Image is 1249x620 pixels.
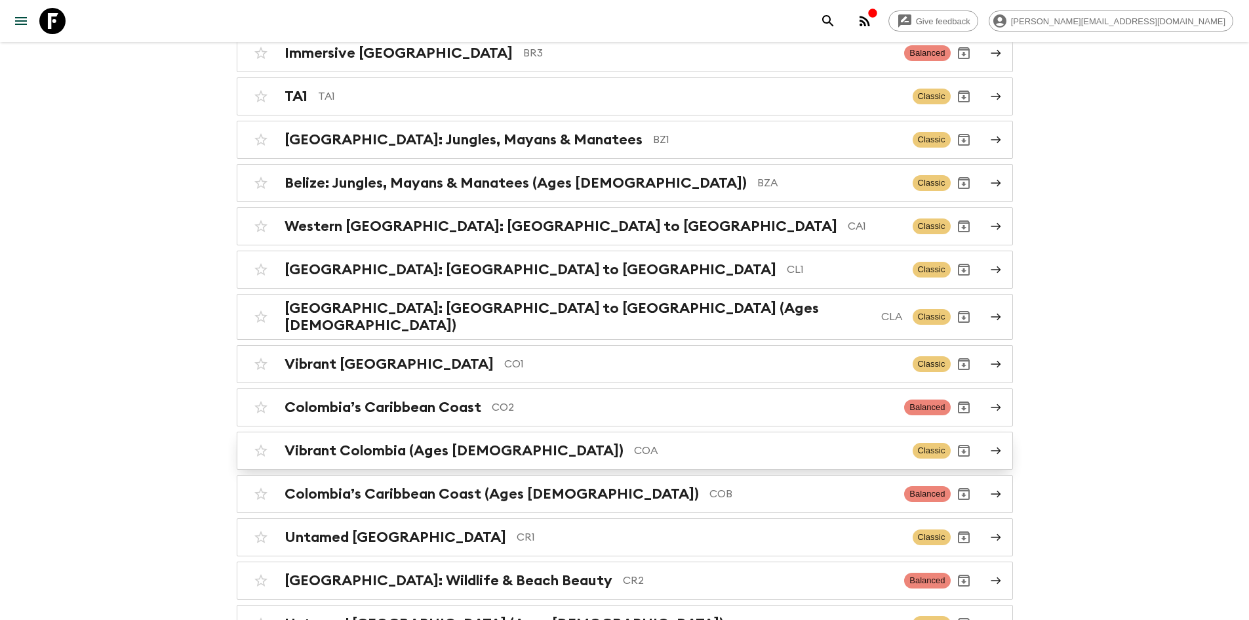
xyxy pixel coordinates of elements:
a: [GEOGRAPHIC_DATA]: Wildlife & Beach BeautyCR2BalancedArchive [237,562,1013,600]
button: Archive [951,257,977,283]
p: CA1 [848,218,902,234]
p: COB [709,486,894,502]
h2: Colombia’s Caribbean Coast (Ages [DEMOGRAPHIC_DATA]) [285,486,699,503]
h2: TA1 [285,88,307,105]
button: menu [8,8,34,34]
a: Belize: Jungles, Mayans & Manatees (Ages [DEMOGRAPHIC_DATA])BZAClassicArchive [237,164,1013,202]
p: COA [634,443,902,459]
button: Archive [951,481,977,507]
p: CO1 [504,356,902,372]
p: CR1 [517,529,902,545]
button: Archive [951,524,977,550]
span: Classic [913,175,951,191]
span: Classic [913,89,951,104]
span: Classic [913,309,951,325]
span: Classic [913,218,951,234]
p: BZA [757,175,902,191]
button: Archive [951,304,977,330]
button: Archive [951,170,977,196]
button: Archive [951,351,977,377]
h2: Belize: Jungles, Mayans & Manatees (Ages [DEMOGRAPHIC_DATA]) [285,175,747,192]
button: search adventures [815,8,841,34]
a: TA1TA1ClassicArchive [237,77,1013,115]
span: Balanced [904,400,950,415]
a: [GEOGRAPHIC_DATA]: Jungles, Mayans & ManateesBZ1ClassicArchive [237,121,1013,159]
button: Archive [951,127,977,153]
button: Archive [951,40,977,66]
span: Balanced [904,45,950,61]
span: Classic [913,262,951,278]
a: Immersive [GEOGRAPHIC_DATA]BR3BalancedArchive [237,34,1013,72]
a: Give feedback [888,10,978,31]
p: TA1 [318,89,902,104]
a: [GEOGRAPHIC_DATA]: [GEOGRAPHIC_DATA] to [GEOGRAPHIC_DATA]CL1ClassicArchive [237,251,1013,289]
a: Western [GEOGRAPHIC_DATA]: [GEOGRAPHIC_DATA] to [GEOGRAPHIC_DATA]CA1ClassicArchive [237,207,1013,245]
a: Untamed [GEOGRAPHIC_DATA]CR1ClassicArchive [237,518,1013,556]
a: [GEOGRAPHIC_DATA]: [GEOGRAPHIC_DATA] to [GEOGRAPHIC_DATA] (Ages [DEMOGRAPHIC_DATA])CLAClassicArchive [237,294,1013,340]
h2: [GEOGRAPHIC_DATA]: [GEOGRAPHIC_DATA] to [GEOGRAPHIC_DATA] (Ages [DEMOGRAPHIC_DATA]) [285,300,871,334]
h2: Western [GEOGRAPHIC_DATA]: [GEOGRAPHIC_DATA] to [GEOGRAPHIC_DATA] [285,218,837,235]
h2: Immersive [GEOGRAPHIC_DATA] [285,45,513,62]
span: Classic [913,529,951,545]
p: CO2 [492,400,894,415]
button: Archive [951,83,977,110]
h2: Vibrant Colombia (Ages [DEMOGRAPHIC_DATA]) [285,442,624,459]
span: Classic [913,443,951,459]
span: Classic [913,356,951,372]
h2: [GEOGRAPHIC_DATA]: Wildlife & Beach Beauty [285,572,612,589]
button: Archive [951,394,977,421]
span: [PERSON_NAME][EMAIL_ADDRESS][DOMAIN_NAME] [1004,16,1233,26]
span: Balanced [904,573,950,589]
h2: Colombia’s Caribbean Coast [285,399,481,416]
span: Balanced [904,486,950,502]
button: Archive [951,213,977,239]
h2: [GEOGRAPHIC_DATA]: Jungles, Mayans & Manatees [285,131,643,148]
a: Vibrant Colombia (Ages [DEMOGRAPHIC_DATA])COAClassicArchive [237,432,1013,470]
p: CL1 [787,262,902,278]
div: [PERSON_NAME][EMAIL_ADDRESS][DOMAIN_NAME] [989,10,1233,31]
span: Classic [913,132,951,148]
button: Archive [951,568,977,594]
p: CLA [881,309,902,325]
p: BZ1 [653,132,902,148]
h2: Vibrant [GEOGRAPHIC_DATA] [285,356,494,373]
p: BR3 [523,45,894,61]
p: CR2 [623,573,894,589]
button: Archive [951,438,977,464]
a: Colombia’s Caribbean Coast (Ages [DEMOGRAPHIC_DATA])COBBalancedArchive [237,475,1013,513]
a: Vibrant [GEOGRAPHIC_DATA]CO1ClassicArchive [237,345,1013,383]
h2: [GEOGRAPHIC_DATA]: [GEOGRAPHIC_DATA] to [GEOGRAPHIC_DATA] [285,261,776,278]
a: Colombia’s Caribbean CoastCO2BalancedArchive [237,388,1013,426]
span: Give feedback [909,16,978,26]
h2: Untamed [GEOGRAPHIC_DATA] [285,529,506,546]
